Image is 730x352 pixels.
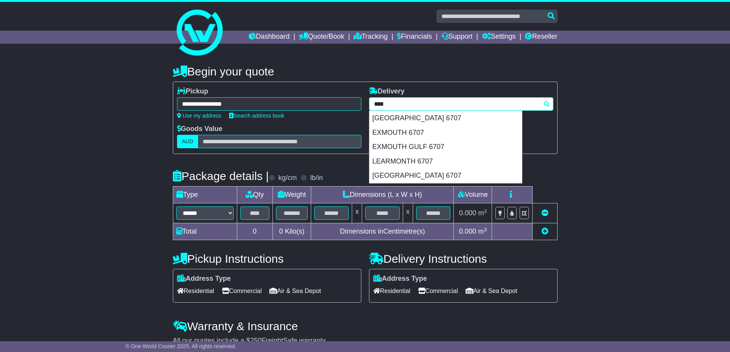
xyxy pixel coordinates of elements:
[459,209,476,217] span: 0.000
[369,169,522,183] div: [GEOGRAPHIC_DATA] 6707
[354,31,387,44] a: Tracking
[525,31,557,44] a: Reseller
[369,111,522,126] div: [GEOGRAPHIC_DATA] 6707
[173,252,361,265] h4: Pickup Instructions
[177,87,208,96] label: Pickup
[299,31,344,44] a: Quote/Book
[484,227,487,232] sup: 3
[397,31,432,44] a: Financials
[272,187,311,203] td: Weight
[369,252,558,265] h4: Delivery Instructions
[272,223,311,240] td: Kilo(s)
[177,113,221,119] a: Use my address
[541,228,548,235] a: Add new item
[173,65,558,78] h4: Begin your quote
[352,203,362,223] td: x
[222,285,262,297] span: Commercial
[311,187,454,203] td: Dimensions (L x W x H)
[278,174,297,182] label: kg/cm
[484,208,487,214] sup: 3
[279,228,283,235] span: 0
[177,135,198,148] label: AUD
[173,337,558,345] div: All our quotes include a $ FreightSafe warranty.
[466,285,517,297] span: Air & Sea Depot
[369,154,522,169] div: LEARMONTH 6707
[269,285,321,297] span: Air & Sea Depot
[403,203,413,223] td: x
[369,140,522,154] div: EXMOUTH GULF 6707
[418,285,458,297] span: Commercial
[126,343,236,349] span: © One World Courier 2025. All rights reserved.
[237,187,272,203] td: Qty
[369,97,553,111] typeahead: Please provide city
[369,87,405,96] label: Delivery
[478,209,487,217] span: m
[173,320,558,332] h4: Warranty & Insurance
[250,337,262,344] span: 250
[173,223,237,240] td: Total
[441,31,472,44] a: Support
[454,187,492,203] td: Volume
[373,275,427,283] label: Address Type
[249,31,290,44] a: Dashboard
[311,223,454,240] td: Dimensions in Centimetre(s)
[373,285,410,297] span: Residential
[459,228,476,235] span: 0.000
[478,228,487,235] span: m
[541,209,548,217] a: Remove this item
[177,275,231,283] label: Address Type
[310,174,323,182] label: lb/in
[237,223,272,240] td: 0
[173,170,269,182] h4: Package details |
[173,187,237,203] td: Type
[369,126,522,140] div: EXMOUTH 6707
[229,113,284,119] a: Search address book
[177,285,214,297] span: Residential
[482,31,516,44] a: Settings
[177,125,223,133] label: Goods Value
